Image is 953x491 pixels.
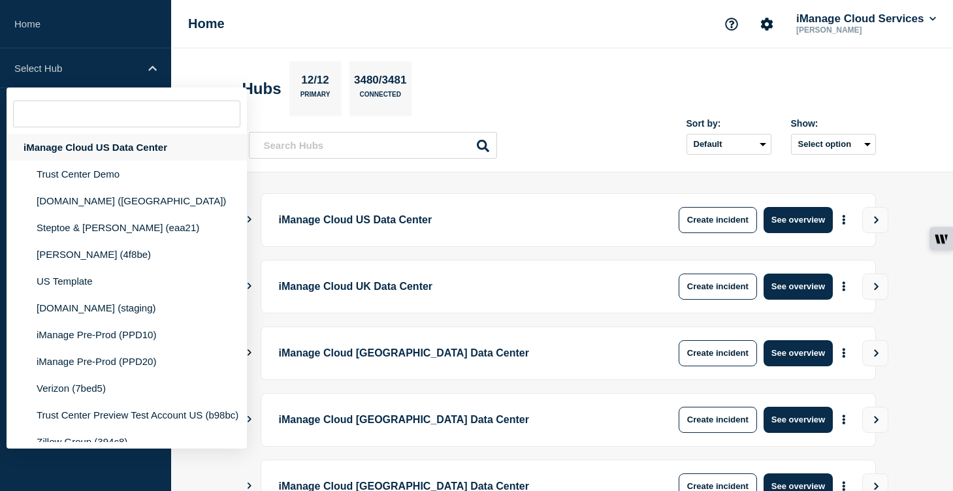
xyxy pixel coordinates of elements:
[753,10,781,38] button: Account settings
[349,74,412,91] p: 3480/3481
[297,74,334,91] p: 12/12
[246,415,253,424] button: Show Connected Hubs
[835,341,852,365] button: More actions
[718,10,745,38] button: Support
[279,407,640,433] p: iManage Cloud [GEOGRAPHIC_DATA] Data Center
[279,207,640,233] p: iManage Cloud US Data Center
[764,407,833,433] button: See overview
[300,91,331,104] p: Primary
[764,274,833,300] button: See overview
[7,348,247,375] li: iManage Pre-Prod (PPD20)
[7,241,247,268] li: [PERSON_NAME] (4f8be)
[7,294,247,321] li: [DOMAIN_NAME] (staging)
[7,321,247,348] li: iManage Pre-Prod (PPD10)
[862,340,888,366] button: View
[246,215,253,225] button: Show Connected Hubs
[679,407,757,433] button: Create incident
[7,214,247,241] li: Steptoe & [PERSON_NAME] (eaa21)
[7,134,247,161] div: iManage Cloud US Data Center
[764,207,833,233] button: See overview
[686,118,771,129] div: Sort by:
[862,207,888,233] button: View
[686,134,771,155] select: Sort by
[246,348,253,358] button: Show Connected Hubs
[7,375,247,402] li: Verizon (7bed5)
[7,402,247,428] li: Trust Center Preview Test Account US (b98bc)
[835,208,852,232] button: More actions
[764,340,833,366] button: See overview
[188,16,225,31] h1: Home
[679,340,757,366] button: Create incident
[246,481,253,491] button: Show Connected Hubs
[249,132,497,159] input: Search Hubs
[242,80,282,98] h2: Hubs
[7,187,247,214] li: [DOMAIN_NAME] ([GEOGRAPHIC_DATA])
[835,274,852,298] button: More actions
[7,428,247,455] li: Zillow Group (394c8)
[360,91,401,104] p: Connected
[14,63,140,74] p: Select Hub
[7,268,247,294] li: US Template
[246,281,253,291] button: Show Connected Hubs
[279,340,640,366] p: iManage Cloud [GEOGRAPHIC_DATA] Data Center
[7,161,247,187] li: Trust Center Demo
[862,407,888,433] button: View
[794,12,939,25] button: iManage Cloud Services
[791,118,876,129] div: Show:
[835,407,852,432] button: More actions
[791,134,876,155] button: Select option
[794,25,929,35] p: [PERSON_NAME]
[862,274,888,300] button: View
[679,274,757,300] button: Create incident
[279,274,640,300] p: iManage Cloud UK Data Center
[679,207,757,233] button: Create incident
